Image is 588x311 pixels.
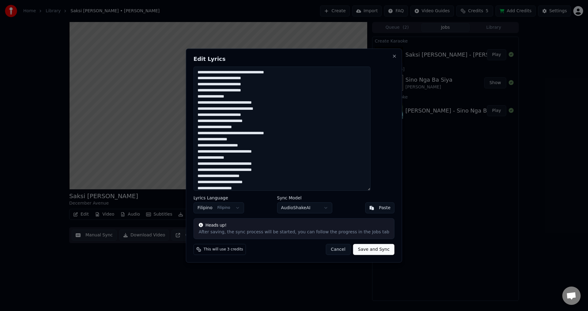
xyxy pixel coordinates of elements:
[204,247,243,252] span: This will use 3 credits
[326,244,350,255] button: Cancel
[277,196,332,200] label: Sync Model
[365,202,394,213] button: Paste
[199,229,389,235] div: After saving, the sync process will be started, you can follow the progress in the Jobs tab
[194,56,394,61] h2: Edit Lyrics
[199,222,389,228] div: Heads up!
[194,196,244,200] label: Lyrics Language
[379,205,390,211] div: Paste
[353,244,394,255] button: Save and Sync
